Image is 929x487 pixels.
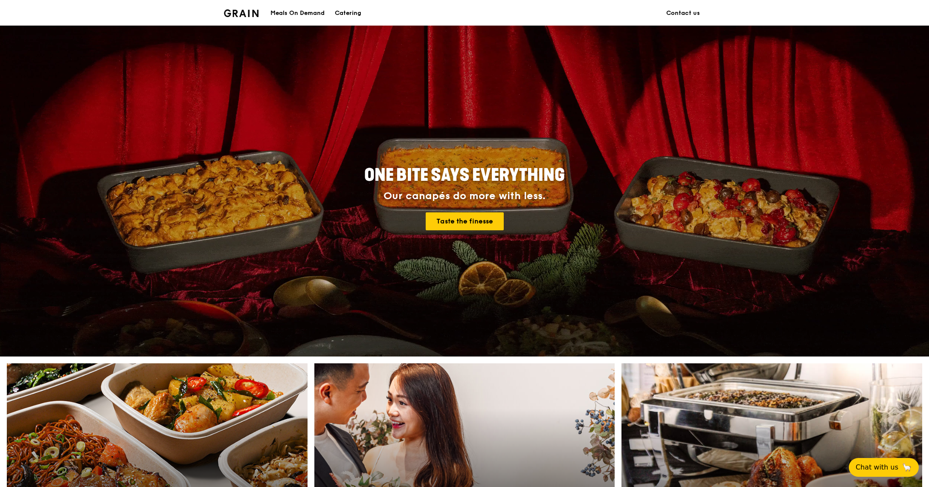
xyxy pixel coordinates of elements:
div: Catering [335,0,361,26]
a: Contact us [661,0,705,26]
span: 🦙 [902,462,912,473]
div: Meals On Demand [270,0,325,26]
span: Chat with us [856,462,898,473]
a: Taste the finesse [426,212,504,230]
button: Chat with us🦙 [849,458,919,477]
img: Grain [224,9,258,17]
span: ONE BITE SAYS EVERYTHING [364,165,565,186]
div: Our canapés do more with less. [311,190,618,202]
a: Catering [330,0,366,26]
